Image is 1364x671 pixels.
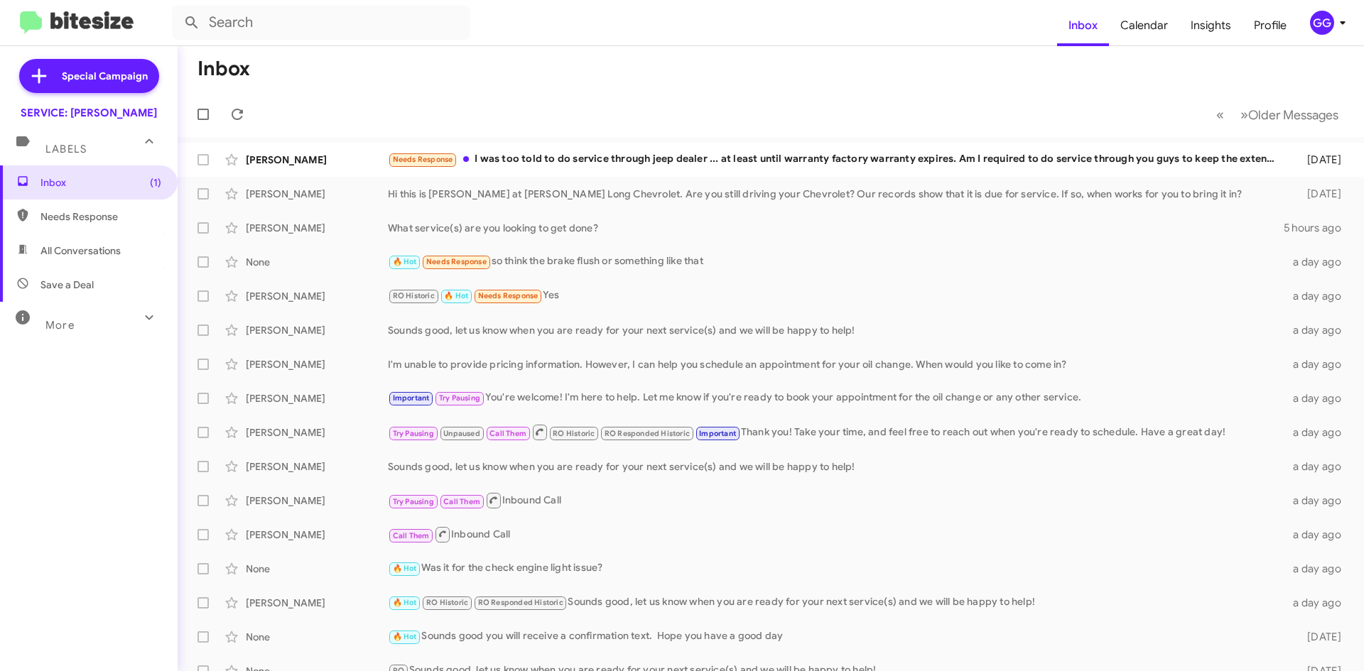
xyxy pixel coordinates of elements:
span: All Conversations [40,244,121,258]
div: [PERSON_NAME] [246,425,388,440]
span: More [45,319,75,332]
div: [PERSON_NAME] [246,221,388,235]
div: [DATE] [1284,153,1353,167]
span: Call Them [393,531,430,540]
div: What service(s) are you looking to get done? [388,221,1284,235]
div: I'm unable to provide pricing information. However, I can help you schedule an appointment for yo... [388,357,1284,371]
div: Hi this is [PERSON_NAME] at [PERSON_NAME] Long Chevrolet. Are you still driving your Chevrolet? O... [388,187,1284,201]
span: Important [699,429,736,438]
input: Search [172,6,470,40]
div: None [246,562,388,576]
span: Important [393,393,430,403]
div: [PERSON_NAME] [246,323,388,337]
span: 🔥 Hot [393,257,417,266]
div: a day ago [1284,425,1353,440]
div: Inbound Call [388,491,1284,509]
span: RO Historic [426,598,468,607]
span: 🔥 Hot [393,632,417,641]
span: Needs Response [478,291,538,300]
a: Profile [1243,5,1298,46]
div: a day ago [1284,357,1353,371]
div: so think the brake flush or something like that [388,253,1284,270]
span: 🔥 Hot [393,598,417,607]
div: Sounds good, let us know when you are ready for your next service(s) and we will be happy to help! [388,594,1284,611]
div: Yes [388,288,1284,304]
div: None [246,630,388,644]
span: Call Them [443,497,480,506]
span: Save a Deal [40,278,94,292]
span: RO Responded Historic [478,598,563,607]
div: a day ago [1284,528,1353,542]
nav: Page navigation example [1208,100,1347,129]
span: Inbox [40,175,161,190]
div: a day ago [1284,289,1353,303]
span: RO Historic [393,291,435,300]
a: Special Campaign [19,59,159,93]
div: [DATE] [1284,187,1353,201]
div: Sounds good, let us know when you are ready for your next service(s) and we will be happy to help! [388,459,1284,474]
span: Try Pausing [393,429,434,438]
span: Try Pausing [393,497,434,506]
span: Special Campaign [62,69,148,83]
span: « [1216,106,1224,124]
div: a day ago [1284,459,1353,474]
span: 🔥 Hot [444,291,468,300]
span: Try Pausing [439,393,480,403]
button: Previous [1208,100,1233,129]
span: Needs Response [393,155,453,164]
div: a day ago [1284,562,1353,576]
div: Was it for the check engine light issue? [388,560,1284,577]
div: [PERSON_NAME] [246,187,388,201]
div: a day ago [1284,493,1353,508]
div: a day ago [1284,391,1353,405]
div: None [246,255,388,269]
div: [PERSON_NAME] [246,459,388,474]
div: SERVICE: [PERSON_NAME] [21,106,157,120]
a: Calendar [1109,5,1179,46]
button: Next [1232,100,1347,129]
span: RO Responded Historic [605,429,690,438]
div: Thank you! Take your time, and feel free to reach out when you're ready to schedule. Have a great... [388,423,1284,441]
span: » [1240,106,1248,124]
div: 5 hours ago [1284,221,1353,235]
span: Needs Response [40,209,161,224]
div: [PERSON_NAME] [246,596,388,610]
span: 🔥 Hot [393,564,417,573]
div: Sounds good, let us know when you are ready for your next service(s) and we will be happy to help! [388,323,1284,337]
div: Inbound Call [388,525,1284,543]
div: Sounds good you will receive a confirmation text. Hope you have a good day [388,628,1284,645]
span: (1) [150,175,161,190]
div: a day ago [1284,596,1353,610]
div: You're welcome! I'm here to help. Let me know if you're ready to book your appointment for the oi... [388,390,1284,406]
div: I was too told to do service through jeep dealer ... at least until warranty factory warranty exp... [388,151,1284,168]
h1: Inbox [197,58,250,80]
button: GG [1298,11,1348,35]
div: [PERSON_NAME] [246,153,388,167]
div: [PERSON_NAME] [246,493,388,508]
a: Inbox [1057,5,1109,46]
div: a day ago [1284,323,1353,337]
div: [PERSON_NAME] [246,289,388,303]
div: [PERSON_NAME] [246,357,388,371]
span: Needs Response [426,257,487,266]
span: Unpaused [443,429,480,438]
div: [PERSON_NAME] [246,528,388,542]
span: RO Historic [553,429,595,438]
div: GG [1310,11,1334,35]
a: Insights [1179,5,1243,46]
div: [DATE] [1284,630,1353,644]
span: Labels [45,143,87,156]
div: a day ago [1284,255,1353,269]
span: Older Messages [1248,107,1338,123]
span: Call Them [489,429,526,438]
div: [PERSON_NAME] [246,391,388,405]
